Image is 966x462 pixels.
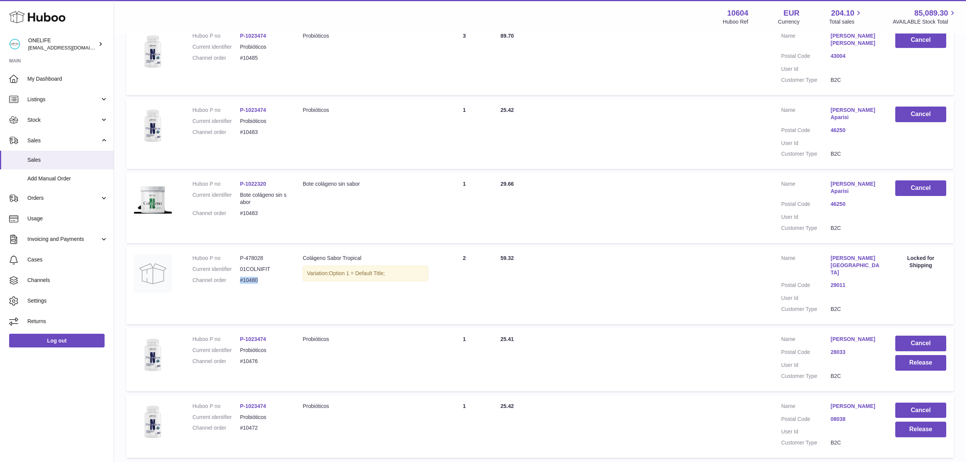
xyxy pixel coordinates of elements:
dd: #10476 [240,358,288,365]
span: Invoicing and Payments [27,236,100,243]
a: [PERSON_NAME] [PERSON_NAME] [831,32,880,47]
div: ONELIFE [28,37,97,51]
td: 1 [436,328,493,391]
dd: 01COLNIFIT [240,266,288,273]
dt: Channel order [192,277,240,284]
span: Total sales [829,18,863,25]
span: Add Manual Order [27,175,108,182]
dt: Huboo P no [192,336,240,343]
a: P-1023474 [240,403,266,409]
dt: Postal Code [781,201,831,210]
dt: Channel order [192,210,240,217]
dt: Postal Code [781,416,831,425]
dd: Probióticos [240,414,288,421]
span: Sales [27,156,108,164]
a: 08038 [831,416,880,423]
div: Probióticos [303,403,428,410]
a: 29011 [831,282,880,289]
span: Option 1 = Default Title; [329,270,385,276]
img: 106041736935981.png [134,107,172,145]
dt: User Id [781,295,831,302]
td: 3 [436,25,493,95]
dt: Channel order [192,358,240,365]
div: Locked for Shipping [895,255,946,269]
td: 1 [436,173,493,243]
dt: Current identifier [192,266,240,273]
dd: Probióticos [240,347,288,354]
span: Orders [27,194,100,202]
a: 43004 [831,53,880,60]
dt: Huboo P no [192,255,240,262]
button: Cancel [895,107,946,122]
a: P-1023474 [240,336,266,342]
dd: Bote colágeno sin sabor [240,191,288,206]
button: Cancel [895,336,946,351]
a: [PERSON_NAME] Aparisi [831,180,880,195]
dt: Customer Type [781,76,831,84]
dt: Channel order [192,129,240,136]
dd: B2C [831,306,880,313]
dd: B2C [831,439,880,446]
button: Release [895,422,946,437]
dt: Name [781,403,831,412]
span: Returns [27,318,108,325]
img: 106041736935981.png [134,32,172,70]
td: 1 [436,99,493,169]
span: 25.42 [500,107,514,113]
dt: Channel order [192,54,240,62]
span: [EMAIL_ADDRESS][DOMAIN_NAME] [28,45,112,51]
button: Release [895,355,946,371]
div: Probióticos [303,32,428,40]
a: Log out [9,334,105,347]
dd: #10480 [240,277,288,284]
td: 1 [436,395,493,458]
span: AVAILABLE Stock Total [893,18,957,25]
a: P-1023474 [240,33,266,39]
a: P-1023474 [240,107,266,113]
span: Settings [27,297,108,304]
img: 106041736935981.png [134,403,172,441]
dt: Customer Type [781,373,831,380]
dt: Current identifier [192,414,240,421]
dd: #10483 [240,129,288,136]
dt: User Id [781,65,831,73]
dt: Customer Type [781,150,831,158]
dt: Postal Code [781,127,831,136]
img: 106041732795643.png [134,180,172,219]
dd: Probióticos [240,43,288,51]
div: Probióticos [303,336,428,343]
dd: P-478028 [240,255,288,262]
dt: Huboo P no [192,180,240,188]
img: no-photo.jpg [134,255,172,293]
img: internalAdmin-10604@internal.huboo.com [9,38,21,50]
dd: B2C [831,76,880,84]
dd: B2C [831,150,880,158]
dt: Huboo P no [192,107,240,114]
span: Cases [27,256,108,263]
div: Probióticos [303,107,428,114]
span: 29.66 [500,181,514,187]
dt: Huboo P no [192,403,240,410]
dt: Name [781,180,831,197]
a: [PERSON_NAME] [831,336,880,343]
td: 2 [436,247,493,324]
dt: Name [781,107,831,123]
button: Cancel [895,180,946,196]
dt: User Id [781,140,831,147]
dt: Customer Type [781,439,831,446]
span: Sales [27,137,100,144]
dt: Name [781,255,831,278]
button: Cancel [895,403,946,418]
dt: User Id [781,428,831,435]
dt: Name [781,336,831,345]
dd: B2C [831,373,880,380]
span: 25.41 [500,336,514,342]
span: 59.32 [500,255,514,261]
dt: Postal Code [781,53,831,62]
dt: Current identifier [192,191,240,206]
div: Currency [778,18,800,25]
a: [PERSON_NAME] Aparisi [831,107,880,121]
span: Usage [27,215,108,222]
button: Cancel [895,32,946,48]
dt: User Id [781,213,831,221]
